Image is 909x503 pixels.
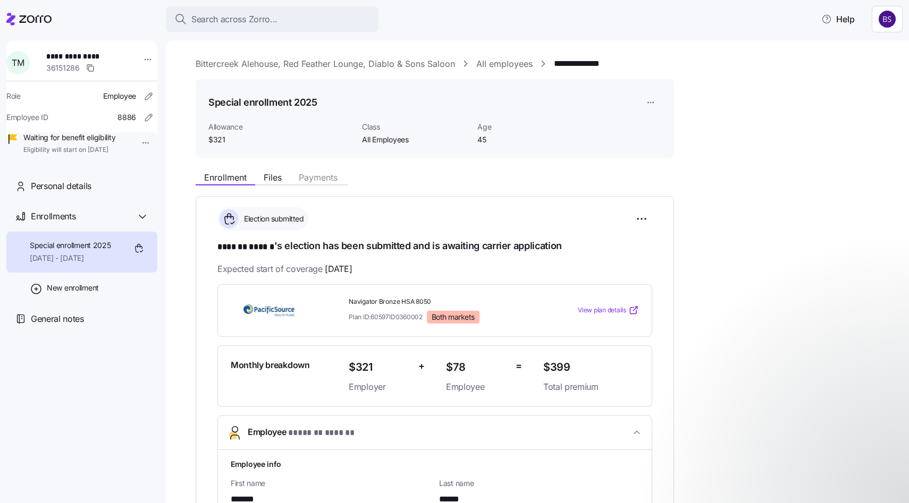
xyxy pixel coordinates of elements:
a: Bittercreek Alehouse, Red Feather Lounge, Diablo & Sons Saloon [196,57,455,71]
span: Enrollments [31,210,75,223]
span: Total premium [543,380,639,394]
span: Personal details [31,180,91,193]
span: Employee [446,380,507,394]
button: Help [813,8,863,30]
h1: Special enrollment 2025 [208,96,317,109]
span: View plan details [578,305,626,316]
span: Files [264,173,282,182]
span: = [516,359,522,374]
span: Both markets [432,312,475,322]
span: General notes [31,312,84,326]
a: All employees [476,57,533,71]
span: 8886 [117,112,136,123]
span: $321 [208,134,353,145]
img: 70e1238b338d2f51ab0eff200587d663 [879,11,896,28]
span: Plan ID: 60597ID0360002 [349,312,423,321]
span: Expected start of coverage [217,262,352,276]
span: $399 [543,359,639,376]
span: Search across Zorro... [191,13,277,26]
span: Employee [103,91,136,101]
span: Allowance [208,122,353,132]
span: Age [477,122,584,132]
span: Employer [349,380,410,394]
span: Role [6,91,21,101]
span: + [418,359,425,374]
span: Monthly breakdown [231,359,310,372]
span: First name [231,478,431,489]
span: Last name [439,478,639,489]
iframe: Intercom notifications message [686,407,898,498]
span: Help [821,13,855,25]
span: Employee [248,425,354,440]
span: [DATE] [325,262,352,276]
span: Enrollment [204,173,247,182]
span: Navigator Bronze HSA 8050 [349,297,535,306]
span: New enrollment [47,283,99,293]
img: PacificSource Health Plans [231,298,307,322]
span: 45 [477,134,584,145]
span: Class [362,122,469,132]
span: Employee ID [6,112,48,123]
span: [DATE] - [DATE] [30,253,111,263]
span: Election submitted [241,214,304,224]
span: All Employees [362,134,469,145]
span: Payments [299,173,338,182]
span: Eligibility will start on [DATE] [23,146,115,155]
a: View plan details [578,305,639,316]
span: 36151286 [46,63,80,73]
span: Special enrollment 2025 [30,240,111,251]
span: $78 [446,359,507,376]
span: T M [12,58,24,67]
span: Waiting for benefit eligibility [23,132,115,143]
h1: Employee info [231,458,639,470]
h1: 's election has been submitted and is awaiting carrier application [217,239,652,254]
span: $321 [349,359,410,376]
button: Search across Zorro... [166,6,378,32]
